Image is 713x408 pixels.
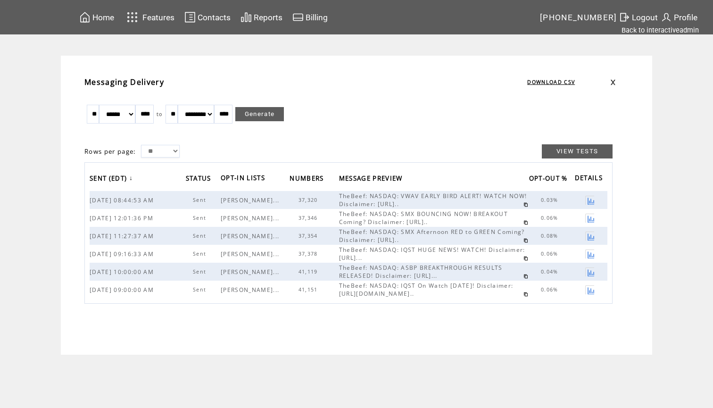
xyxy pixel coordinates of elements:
[193,286,208,293] span: Sent
[221,214,282,222] span: [PERSON_NAME]...
[339,192,527,208] span: TheBeef: NASDAQ: VWAV EARLY BIRD ALERT! WATCH NOW! Disclaimer: [URL]..
[240,11,252,23] img: chart.svg
[339,172,405,187] span: MESSAGE PREVIEW
[290,172,326,187] span: NUMBERS
[123,8,176,26] a: Features
[339,171,407,187] a: MESSAGE PREVIEW
[90,172,129,187] span: SENT (EDT)
[290,171,328,187] a: NUMBERS
[541,286,561,293] span: 0.06%
[221,250,282,258] span: [PERSON_NAME]...
[298,250,320,257] span: 37,378
[90,196,156,204] span: [DATE] 08:44:53 AM
[540,13,617,22] span: [PHONE_NUMBER]
[90,286,156,294] span: [DATE] 09:00:00 AM
[84,147,136,156] span: Rows per page:
[619,11,630,23] img: exit.svg
[529,171,572,187] a: OPT-OUT %
[79,11,91,23] img: home.svg
[186,171,216,187] a: STATUS
[221,232,282,240] span: [PERSON_NAME]...
[298,215,320,221] span: 37,346
[90,171,135,187] a: SENT (EDT)↓
[90,250,156,258] span: [DATE] 09:16:33 AM
[632,13,658,22] span: Logout
[339,246,525,262] span: TheBeef: NASDAQ: IQST HUGE NEWS! WATCH! Disclaimer: [URL]...
[221,268,282,276] span: [PERSON_NAME]...
[193,215,208,221] span: Sent
[339,228,525,244] span: TheBeef: NASDAQ: SMX Afternoon RED to GREEN Coming? Disclaimer: [URL]..
[239,10,284,25] a: Reports
[339,210,508,226] span: TheBeef: NASDAQ: SMX BOUNCING NOW! BREAKOUT Coming? Disclaimer: [URL]..
[541,268,561,275] span: 0.04%
[298,233,320,239] span: 37,354
[292,11,304,23] img: creidtcard.svg
[193,268,208,275] span: Sent
[90,214,156,222] span: [DATE] 12:01:36 PM
[92,13,114,22] span: Home
[541,197,561,203] span: 0.03%
[298,268,320,275] span: 41,119
[235,107,284,121] a: Generate
[186,172,214,187] span: STATUS
[84,77,164,87] span: Messaging Delivery
[617,10,659,25] a: Logout
[298,286,320,293] span: 41,151
[90,268,156,276] span: [DATE] 10:00:00 AM
[90,232,156,240] span: [DATE] 11:27:37 AM
[339,282,514,298] span: TheBeef: NASDAQ: IQST On Watch [DATE]! Disclaimer: [URL][DOMAIN_NAME]..
[527,79,575,85] a: DOWNLOAD CSV
[78,10,116,25] a: Home
[661,11,672,23] img: profile.svg
[198,13,231,22] span: Contacts
[541,215,561,221] span: 0.06%
[254,13,282,22] span: Reports
[157,111,163,117] span: to
[659,10,699,25] a: Profile
[221,196,282,204] span: [PERSON_NAME]...
[124,9,141,25] img: features.svg
[622,26,699,34] a: Back to interactiveadmin
[575,171,605,187] span: DETAILS
[221,171,267,187] span: OPT-IN LISTS
[541,233,561,239] span: 0.08%
[221,286,282,294] span: [PERSON_NAME]...
[541,250,561,257] span: 0.06%
[183,10,232,25] a: Contacts
[142,13,174,22] span: Features
[193,197,208,203] span: Sent
[298,197,320,203] span: 37,320
[542,144,613,158] a: VIEW TESTS
[529,172,570,187] span: OPT-OUT %
[184,11,196,23] img: contacts.svg
[306,13,328,22] span: Billing
[674,13,697,22] span: Profile
[291,10,329,25] a: Billing
[193,233,208,239] span: Sent
[339,264,503,280] span: TheBeef: NASDAQ: ASBP BREAKTHROUGH RESULTS RELEASED! Disclaimer: [URL]...
[193,250,208,257] span: Sent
